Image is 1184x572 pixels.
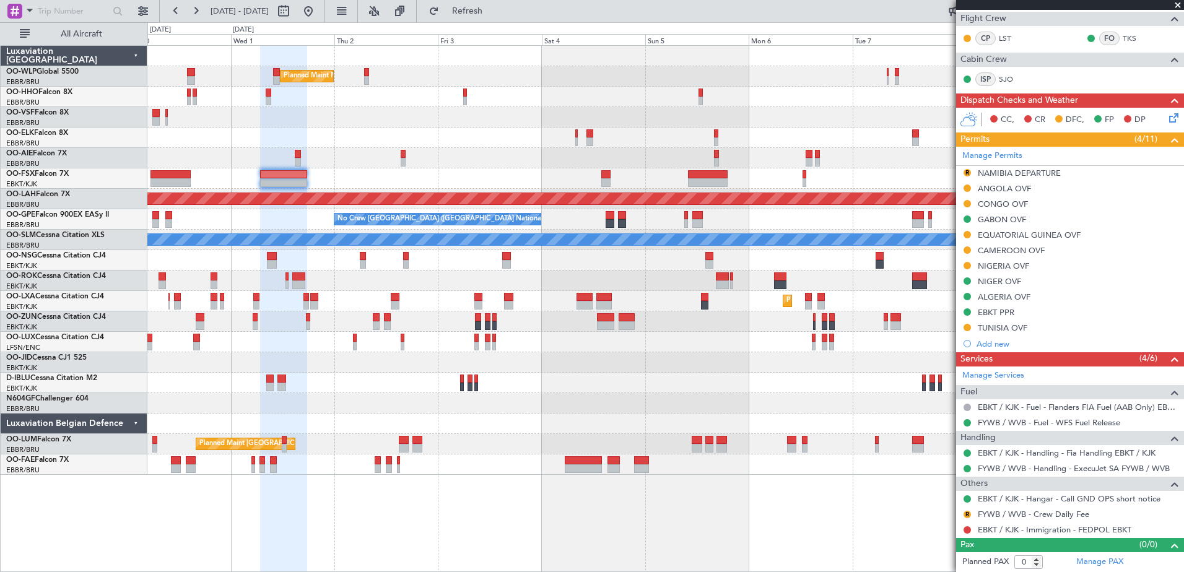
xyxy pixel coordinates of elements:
span: Fuel [960,385,977,399]
a: SJO [999,74,1027,85]
span: OO-LAH [6,191,36,198]
input: Trip Number [38,2,109,20]
span: OO-JID [6,354,32,362]
a: OO-NSGCessna Citation CJ4 [6,252,106,259]
a: OO-ELKFalcon 8X [6,129,68,137]
a: OO-HHOFalcon 8X [6,89,72,96]
a: EBBR/BRU [6,404,40,414]
div: NIGERIA OVF [978,261,1029,271]
div: [DATE] [233,25,254,35]
button: All Aircraft [14,24,134,44]
div: Wed 1 [231,34,334,45]
a: EBKT/KJK [6,282,37,291]
span: OO-LUX [6,334,35,341]
a: EBBR/BRU [6,98,40,107]
a: LST [999,33,1027,44]
a: EBKT / KJK - Handling - Fia Handling EBKT / KJK [978,448,1156,458]
a: OO-JIDCessna CJ1 525 [6,354,87,362]
a: OO-LUMFalcon 7X [6,436,71,443]
a: OO-FSXFalcon 7X [6,170,69,178]
span: (4/11) [1134,132,1157,145]
div: Thu 2 [334,34,438,45]
div: Sun 5 [645,34,749,45]
a: EBKT / KJK - Hangar - Call GND OPS short notice [978,493,1160,504]
div: CP [975,32,996,45]
a: EBKT/KJK [6,323,37,332]
span: OO-GPE [6,211,35,219]
span: OO-ZUN [6,313,37,321]
a: EBKT / KJK - Immigration - FEDPOL EBKT [978,524,1131,535]
a: N604GFChallenger 604 [6,395,89,402]
a: EBBR/BRU [6,159,40,168]
span: Permits [960,132,990,147]
a: OO-WLPGlobal 5500 [6,68,79,76]
span: Refresh [442,7,494,15]
a: Manage Permits [962,150,1022,162]
a: EBBR/BRU [6,139,40,148]
div: Add new [977,339,1178,349]
span: [DATE] - [DATE] [211,6,269,17]
span: OO-LUM [6,436,37,443]
a: EBBR/BRU [6,466,40,475]
span: OO-FAE [6,456,35,464]
a: EBKT/KJK [6,363,37,373]
a: OO-LUXCessna Citation CJ4 [6,334,104,341]
span: Others [960,477,988,491]
a: OO-LXACessna Citation CJ4 [6,293,104,300]
div: Planned Maint Kortrijk-[GEOGRAPHIC_DATA] [786,292,931,310]
div: Tue 7 [853,34,956,45]
a: EBBR/BRU [6,220,40,230]
a: OO-SLMCessna Citation XLS [6,232,105,239]
a: D-IBLUCessna Citation M2 [6,375,97,382]
div: Mon 6 [749,34,852,45]
span: OO-NSG [6,252,37,259]
div: Fri 3 [438,34,541,45]
span: Services [960,352,993,366]
a: EBKT/KJK [6,180,37,189]
span: DFC, [1066,114,1084,126]
span: OO-LXA [6,293,35,300]
a: EBBR/BRU [6,77,40,87]
a: EBBR/BRU [6,241,40,250]
div: Sat 4 [542,34,645,45]
a: EBBR/BRU [6,445,40,454]
a: EBKT/KJK [6,384,37,393]
div: EBKT PPR [978,307,1014,318]
span: CC, [1001,114,1014,126]
a: EBBR/BRU [6,118,40,128]
span: FP [1105,114,1114,126]
span: Cabin Crew [960,53,1007,67]
a: EBBR/BRU [6,200,40,209]
a: LFSN/ENC [6,343,40,352]
span: OO-SLM [6,232,36,239]
span: Dispatch Checks and Weather [960,93,1078,108]
a: EBKT/KJK [6,302,37,311]
div: CAMEROON OVF [978,245,1045,256]
a: Manage PAX [1076,556,1123,568]
span: (0/0) [1139,538,1157,551]
button: R [964,169,971,176]
span: DP [1134,114,1146,126]
span: OO-AIE [6,150,33,157]
a: OO-LAHFalcon 7X [6,191,70,198]
a: TKS [1123,33,1151,44]
a: EBKT/KJK [6,261,37,271]
span: OO-ELK [6,129,34,137]
a: EBKT / KJK - Fuel - Flanders FIA Fuel (AAB Only) EBKT / KJK [978,402,1178,412]
div: No Crew [GEOGRAPHIC_DATA] ([GEOGRAPHIC_DATA] National) [337,210,545,228]
span: OO-FSX [6,170,35,178]
a: FYWB / WVB - Crew Daily Fee [978,509,1089,519]
span: Pax [960,538,974,552]
div: GABON OVF [978,214,1026,225]
span: D-IBLU [6,375,30,382]
label: Planned PAX [962,556,1009,568]
div: Planned Maint [GEOGRAPHIC_DATA] ([GEOGRAPHIC_DATA] National) [199,435,424,453]
button: R [964,511,971,518]
div: FO [1099,32,1120,45]
div: EQUATORIAL GUINEA OVF [978,230,1081,240]
div: [DATE] [150,25,171,35]
a: OO-ROKCessna Citation CJ4 [6,272,106,280]
span: (4/6) [1139,352,1157,365]
span: OO-VSF [6,109,35,116]
div: Tue 30 [127,34,230,45]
